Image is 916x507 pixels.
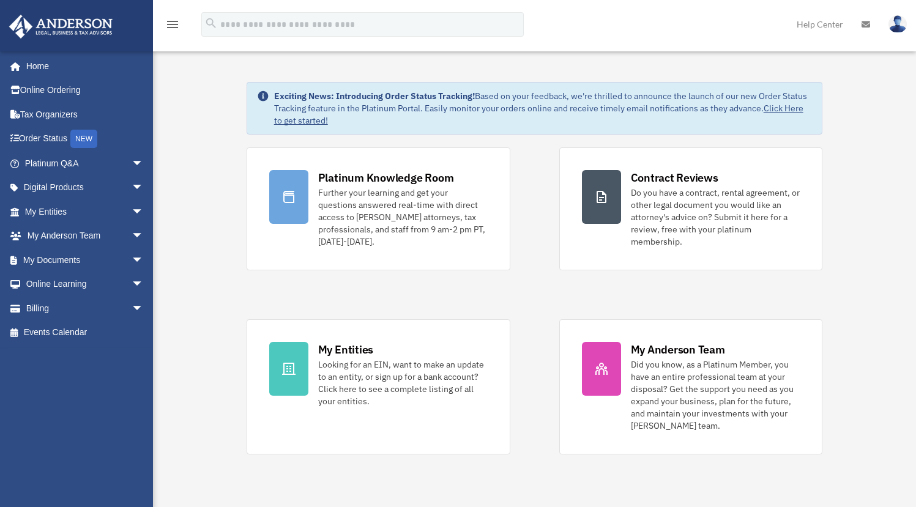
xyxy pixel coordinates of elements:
div: Based on your feedback, we're thrilled to announce the launch of our new Order Status Tracking fe... [274,90,813,127]
a: Platinum Q&Aarrow_drop_down [9,151,162,176]
span: arrow_drop_down [132,199,156,224]
a: Tax Organizers [9,102,162,127]
a: My Entities Looking for an EIN, want to make an update to an entity, or sign up for a bank accoun... [247,319,510,454]
a: Platinum Knowledge Room Further your learning and get your questions answered real-time with dire... [247,147,510,270]
a: Online Ordering [9,78,162,103]
div: NEW [70,130,97,148]
div: Further your learning and get your questions answered real-time with direct access to [PERSON_NAM... [318,187,488,248]
div: Looking for an EIN, want to make an update to an entity, or sign up for a bank account? Click her... [318,358,488,407]
a: My Documentsarrow_drop_down [9,248,162,272]
a: Events Calendar [9,320,162,345]
img: User Pic [888,15,907,33]
a: Order StatusNEW [9,127,162,152]
span: arrow_drop_down [132,176,156,201]
a: My Anderson Teamarrow_drop_down [9,224,162,248]
a: Contract Reviews Do you have a contract, rental agreement, or other legal document you would like... [559,147,823,270]
span: arrow_drop_down [132,248,156,273]
a: Digital Productsarrow_drop_down [9,176,162,200]
a: Click Here to get started! [274,103,803,126]
a: menu [165,21,180,32]
a: Home [9,54,156,78]
i: menu [165,17,180,32]
div: Do you have a contract, rental agreement, or other legal document you would like an attorney's ad... [631,187,800,248]
span: arrow_drop_down [132,224,156,249]
span: arrow_drop_down [132,296,156,321]
span: arrow_drop_down [132,151,156,176]
div: Did you know, as a Platinum Member, you have an entire professional team at your disposal? Get th... [631,358,800,432]
a: My Entitiesarrow_drop_down [9,199,162,224]
a: Online Learningarrow_drop_down [9,272,162,297]
a: My Anderson Team Did you know, as a Platinum Member, you have an entire professional team at your... [559,319,823,454]
div: Platinum Knowledge Room [318,170,454,185]
strong: Exciting News: Introducing Order Status Tracking! [274,91,475,102]
div: Contract Reviews [631,170,718,185]
span: arrow_drop_down [132,272,156,297]
i: search [204,17,218,30]
img: Anderson Advisors Platinum Portal [6,15,116,39]
a: Billingarrow_drop_down [9,296,162,320]
div: My Anderson Team [631,342,725,357]
div: My Entities [318,342,373,357]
